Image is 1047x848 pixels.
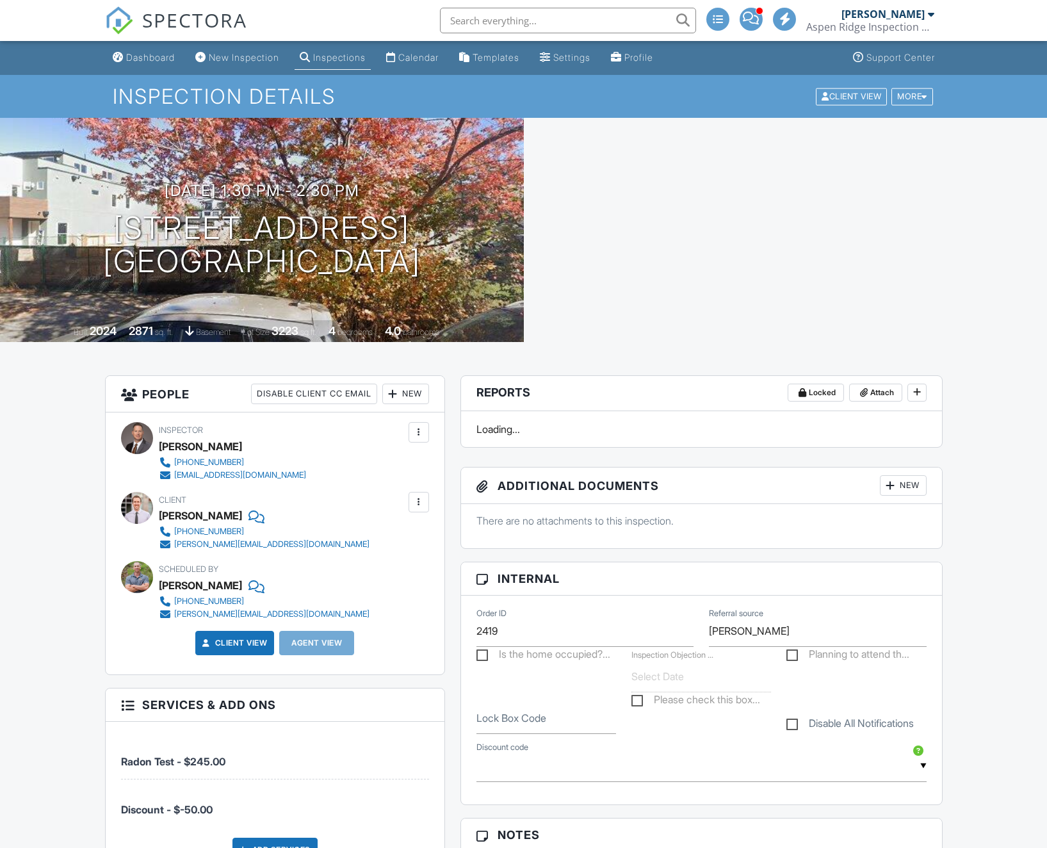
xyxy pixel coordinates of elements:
[121,731,429,779] li: Service: Radon Test
[174,526,244,537] div: [PHONE_NUMBER]
[866,52,935,63] div: Support Center
[476,742,528,753] label: Discount code
[382,384,429,404] div: New
[786,717,914,733] label: Disable All Notifications
[476,608,507,619] label: Order ID
[815,91,890,101] a: Client View
[329,324,336,338] div: 4
[106,376,444,412] h3: People
[631,661,771,692] input: Select Date
[476,703,616,734] input: Lock Box Code
[121,803,213,816] span: Discount - $-50.00
[553,52,590,63] div: Settings
[337,327,373,337] span: bedrooms
[105,6,133,35] img: The Best Home Inspection Software - Spectora
[74,327,88,337] span: Built
[891,88,933,105] div: More
[159,495,186,505] span: Client
[606,46,658,70] a: Company Profile
[385,324,401,338] div: 4.0
[816,88,887,105] div: Client View
[174,457,244,468] div: [PHONE_NUMBER]
[461,562,942,596] h3: Internal
[103,211,421,279] h1: [STREET_ADDRESS] [GEOGRAPHIC_DATA]
[454,46,524,70] a: Templates
[159,564,218,574] span: Scheduled By
[105,17,247,44] a: SPECTORA
[272,324,298,338] div: 3223
[476,648,610,664] label: Is the home occupied? Leave unchecked if vacant
[121,779,429,827] li: Manual fee: Discount
[190,46,284,70] a: New Inspection
[476,514,927,528] p: There are no attachments to this inspection.
[159,437,242,456] div: [PERSON_NAME]
[159,538,369,551] a: [PERSON_NAME][EMAIL_ADDRESS][DOMAIN_NAME]
[880,475,927,496] div: New
[159,456,306,469] a: [PHONE_NUMBER]
[709,608,763,619] label: Referral source
[159,506,242,525] div: [PERSON_NAME]
[174,596,244,607] div: [PHONE_NUMBER]
[381,46,444,70] a: Calendar
[142,6,247,33] span: SPECTORA
[174,609,369,619] div: [PERSON_NAME][EMAIL_ADDRESS][DOMAIN_NAME]
[106,689,444,722] h3: Services & Add ons
[174,470,306,480] div: [EMAIL_ADDRESS][DOMAIN_NAME]
[159,425,203,435] span: Inspector
[295,46,371,70] a: Inspections
[129,324,153,338] div: 2871
[631,650,713,660] label: Inspection Objection Deadline
[251,384,377,404] div: Disable Client CC Email
[786,648,909,664] label: Planning to attend the inspection?
[841,8,925,20] div: [PERSON_NAME]
[848,46,940,70] a: Support Center
[440,8,696,33] input: Search everything...
[200,637,268,649] a: Client View
[196,327,231,337] span: basement
[174,539,369,550] div: [PERSON_NAME][EMAIL_ADDRESS][DOMAIN_NAME]
[159,469,306,482] a: [EMAIL_ADDRESS][DOMAIN_NAME]
[165,182,359,199] h3: [DATE] 1:30 pm - 2:30 pm
[473,52,519,63] div: Templates
[209,52,279,63] div: New Inspection
[113,85,934,108] h1: Inspection Details
[535,46,596,70] a: Settings
[159,608,369,621] a: [PERSON_NAME][EMAIL_ADDRESS][DOMAIN_NAME]
[90,324,117,338] div: 2024
[624,52,653,63] div: Profile
[159,576,242,595] div: [PERSON_NAME]
[398,52,439,63] div: Calendar
[155,327,173,337] span: sq. ft.
[126,52,175,63] div: Dashboard
[243,327,270,337] span: Lot Size
[300,327,316,337] span: sq.ft.
[806,20,934,33] div: Aspen Ridge Inspection Services LLC
[461,468,942,504] h3: Additional Documents
[121,755,225,768] span: Radon Test - $245.00
[631,694,760,710] label: Please check this box to confirm that the total square feet of the home entered (including the ba...
[159,525,369,538] a: [PHONE_NUMBER]
[403,327,439,337] span: bathrooms
[159,595,369,608] a: [PHONE_NUMBER]
[313,52,366,63] div: Inspections
[108,46,180,70] a: Dashboard
[476,711,546,725] label: Lock Box Code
